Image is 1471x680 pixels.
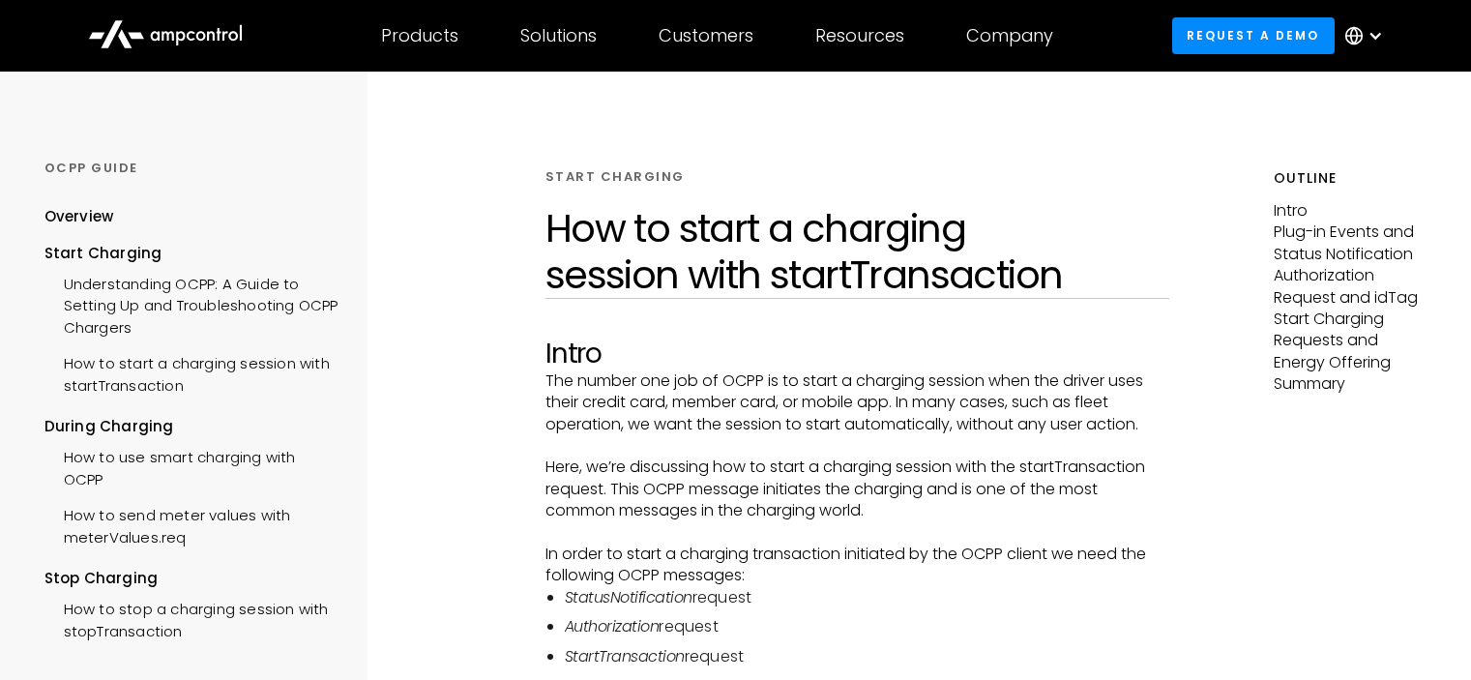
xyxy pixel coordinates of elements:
[966,25,1053,46] div: Company
[1274,168,1427,189] h5: Outline
[565,646,1169,667] li: request
[565,645,685,667] em: StartTransaction
[381,25,458,46] div: Products
[1172,17,1335,53] a: Request a demo
[545,168,685,186] div: START CHARGING
[44,160,338,177] div: OCPP GUIDE
[545,370,1169,435] p: The number one job of OCPP is to start a charging session when the driver uses their credit card,...
[44,243,338,264] div: Start Charging
[1274,265,1427,309] p: Authorization Request and idTag
[1274,309,1427,373] p: Start Charging Requests and Energy Offering
[659,25,753,46] div: Customers
[545,457,1169,521] p: Here, we’re discussing how to start a charging session with the startTransaction request. This OC...
[545,435,1169,457] p: ‍
[545,544,1169,587] p: In order to start a charging transaction initiated by the OCPP client we need the following OCPP ...
[1274,222,1427,265] p: Plug-in Events and Status Notification
[44,437,338,495] a: How to use smart charging with OCPP
[44,568,338,589] div: Stop Charging
[565,615,660,637] em: Authorization
[545,205,1169,298] h1: How to start a charging session with startTransaction
[44,343,338,401] a: How to start a charging session with startTransaction
[44,495,338,553] a: How to send meter values with meterValues.req
[565,586,692,608] em: StatusNotification
[565,616,1169,637] li: request
[520,25,597,46] div: Solutions
[44,206,114,242] a: Overview
[1274,373,1427,395] p: Summary
[44,589,338,647] a: How to stop a charging session with stopTransaction
[815,25,904,46] div: Resources
[44,206,114,227] div: Overview
[545,338,1169,370] h2: Intro
[565,587,1169,608] li: request
[44,416,338,437] div: During Charging
[1274,200,1427,222] p: Intro
[545,522,1169,544] p: ‍
[44,264,338,343] a: Understanding OCPP: A Guide to Setting Up and Troubleshooting OCPP Chargers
